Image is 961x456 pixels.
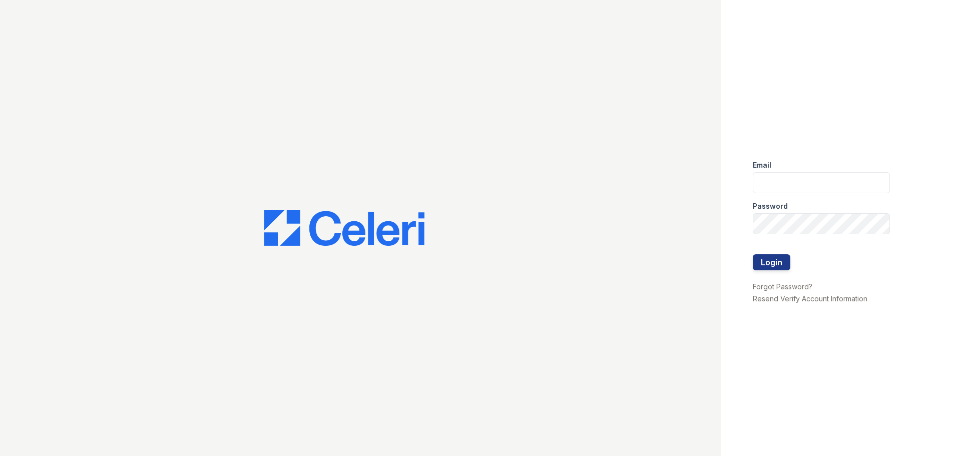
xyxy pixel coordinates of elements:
[753,160,771,170] label: Email
[753,294,867,303] a: Resend Verify Account Information
[264,210,424,246] img: CE_Logo_Blue-a8612792a0a2168367f1c8372b55b34899dd931a85d93a1a3d3e32e68fde9ad4.png
[753,282,812,291] a: Forgot Password?
[753,201,788,211] label: Password
[753,254,790,270] button: Login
